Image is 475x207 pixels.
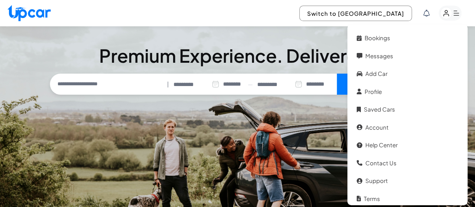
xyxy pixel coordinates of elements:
[353,84,462,100] a: Profile
[353,48,462,64] a: Messages
[353,155,462,171] a: Contact Us
[248,80,253,89] span: —
[353,101,462,118] a: Saved Cars
[353,191,462,207] a: Terms
[299,6,412,21] button: Switch to [GEOGRAPHIC_DATA]
[353,66,462,82] a: Add car
[353,30,462,46] a: Bookings
[8,5,51,21] img: Upcar Logo
[167,80,169,89] span: |
[353,137,462,153] a: Help Center
[50,47,425,65] h3: Premium Experience. Delivered.
[353,119,462,136] a: Account
[353,173,462,189] a: Support
[337,74,425,95] button: Search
